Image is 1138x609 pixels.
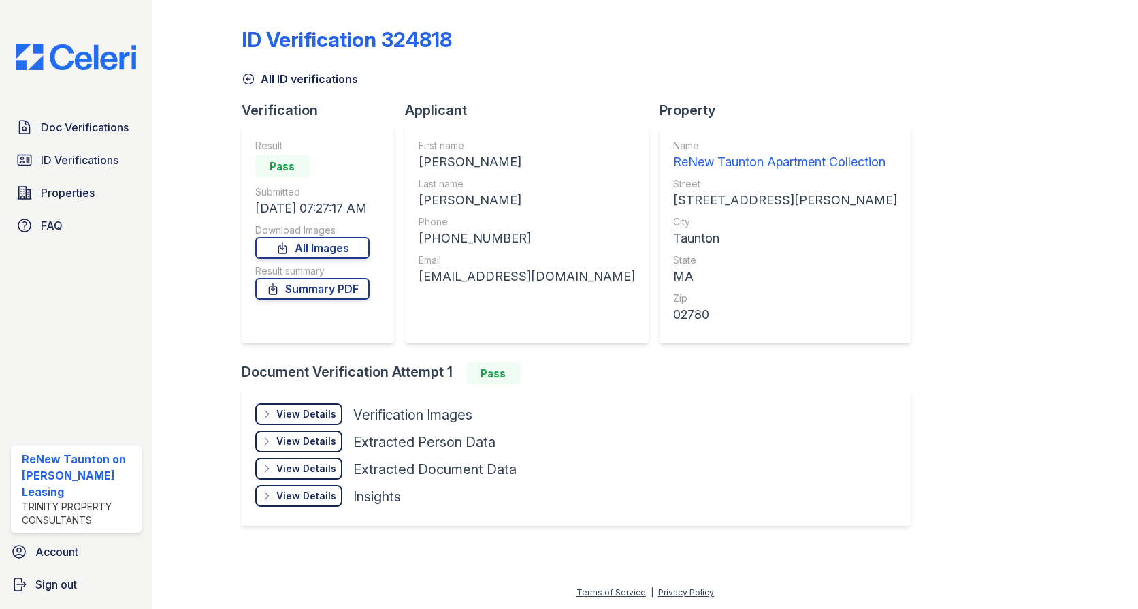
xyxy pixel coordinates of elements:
[276,435,336,448] div: View Details
[255,264,370,278] div: Result summary
[35,576,77,593] span: Sign out
[673,229,897,248] div: Taunton
[5,538,147,565] a: Account
[419,253,635,267] div: Email
[419,215,635,229] div: Phone
[419,177,635,191] div: Last name
[673,153,897,172] div: ReNew Taunton Apartment Collection
[353,460,517,479] div: Extracted Document Data
[242,71,358,87] a: All ID verifications
[673,253,897,267] div: State
[242,27,452,52] div: ID Verification 324818
[419,267,635,286] div: [EMAIL_ADDRESS][DOMAIN_NAME]
[405,101,660,120] div: Applicant
[276,462,336,475] div: View Details
[576,587,646,597] a: Terms of Service
[242,362,922,384] div: Document Verification Attempt 1
[673,267,897,286] div: MA
[41,119,129,136] span: Doc Verifications
[673,177,897,191] div: Street
[673,305,897,324] div: 02780
[11,114,142,141] a: Doc Verifications
[255,223,370,237] div: Download Images
[41,217,63,234] span: FAQ
[255,237,370,259] a: All Images
[5,571,147,598] a: Sign out
[419,191,635,210] div: [PERSON_NAME]
[353,487,401,506] div: Insights
[255,199,370,218] div: [DATE] 07:27:17 AM
[419,229,635,248] div: [PHONE_NUMBER]
[658,587,714,597] a: Privacy Policy
[673,292,897,305] div: Zip
[22,451,136,500] div: ReNew Taunton on [PERSON_NAME] Leasing
[255,139,370,153] div: Result
[276,489,336,503] div: View Details
[651,587,653,597] div: |
[673,139,897,172] a: Name ReNew Taunton Apartment Collection
[5,44,147,70] img: CE_Logo_Blue-a8612792a0a2168367f1c8372b55b34899dd931a85d93a1a3d3e32e68fde9ad4.png
[255,185,370,199] div: Submitted
[11,179,142,206] a: Properties
[35,544,78,560] span: Account
[255,278,370,300] a: Summary PDF
[11,146,142,174] a: ID Verifications
[466,362,521,384] div: Pass
[353,405,472,424] div: Verification Images
[419,153,635,172] div: [PERSON_NAME]
[41,152,118,168] span: ID Verifications
[673,215,897,229] div: City
[276,407,336,421] div: View Details
[242,101,405,120] div: Verification
[353,433,495,452] div: Extracted Person Data
[11,212,142,239] a: FAQ
[673,139,897,153] div: Name
[255,155,310,177] div: Pass
[41,185,95,201] span: Properties
[673,191,897,210] div: [STREET_ADDRESS][PERSON_NAME]
[419,139,635,153] div: First name
[22,500,136,527] div: Trinity Property Consultants
[660,101,922,120] div: Property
